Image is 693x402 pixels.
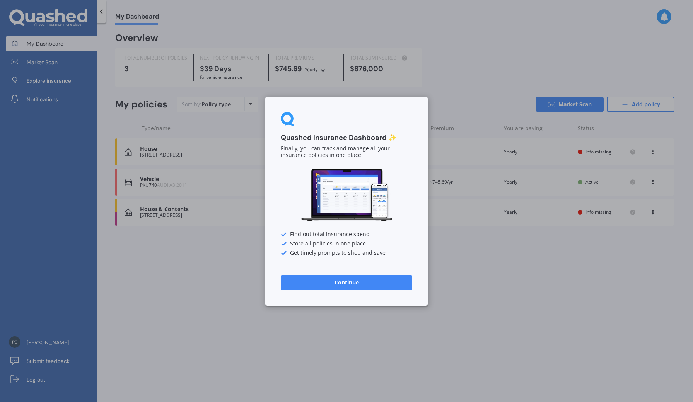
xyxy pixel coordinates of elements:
[281,240,412,247] div: Store all policies in one place
[281,133,412,142] h3: Quashed Insurance Dashboard ✨
[281,250,412,256] div: Get timely prompts to shop and save
[281,145,412,158] p: Finally, you can track and manage all your insurance policies in one place!
[300,168,393,222] img: Dashboard
[281,274,412,290] button: Continue
[281,231,412,237] div: Find out total insurance spend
